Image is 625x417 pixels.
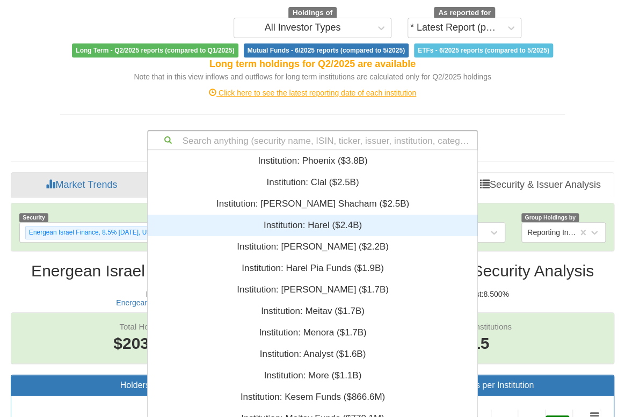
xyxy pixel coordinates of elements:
[414,43,553,57] span: ETFs - 6/2025 reports (compared to 5/2025)
[148,215,478,236] div: Institution: ‎Harel ‎($2.4B)‏
[527,227,579,238] div: Reporting Institutions
[148,258,478,279] div: Institution: ‎Harel Pia Funds ‎($1.9B)‏
[11,172,152,198] a: Market Trends
[148,150,478,172] div: Institution: ‎Phoenix ‎($3.8B)‏
[148,279,478,301] div: Institution: ‎[PERSON_NAME] ‎($1.7B)‏
[148,365,478,386] div: Institution: ‎More ‎($1.1B)‏
[434,7,495,19] span: As reported for
[521,213,579,222] span: Group Holdings by
[148,322,478,343] div: Institution: ‎Menora ‎($1.7B)‏
[148,343,478,365] div: Institution: ‎Analyst ‎($1.6B)‏
[244,43,409,57] span: Mutual Funds - 6/2025 reports (compared to 5/2025)
[148,386,478,408] div: Institution: ‎Kesem Funds ‎($866.6M)‏
[119,322,170,331] span: Total Holdings
[449,332,512,355] span: 15
[148,131,477,149] div: Search anything (security name, ISIN, ticker, issuer, institution, category)...
[148,301,478,322] div: Institution: ‎Meitav ‎($1.7B)‏
[72,43,238,57] span: Long Term - Q2/2025 reports (compared to Q1/2025)
[113,290,202,307] h5: Issuer :
[26,226,234,239] div: Energean Israel Finance, 8.5% [DATE], USD | IL0011971442 ($203.6M)
[19,381,296,390] h3: Holders Breakdown
[148,193,478,215] div: Institution: ‎[PERSON_NAME] Shacham ‎($2.5B)‏
[116,299,198,307] button: Energean Israel Finance
[11,262,614,280] h2: Energean Israel Finance, 8.5% [DATE], USD | IL0011971442 - Security Analysis
[19,213,48,222] span: Security
[288,7,337,19] span: Holdings of
[113,334,176,352] span: $203.6M
[466,172,614,198] a: Security & Issuer Analysis
[60,71,565,82] div: Note that in this view inflows and outflows for long term institutions are calculated only for Q2...
[449,322,512,331] span: Active Institutions
[454,290,512,307] h5: Interest : 8.500%
[148,236,478,258] div: Institution: ‎[PERSON_NAME] ‎($2.2B)‏
[52,87,573,98] div: Click here to see the latest reporting date of each institution
[410,23,499,33] div: * Latest Report (partial)
[148,172,478,193] div: Institution: ‎Clal ‎($2.5B)‏
[265,23,341,33] div: All Investor Types
[60,57,565,71] div: Long term holdings for Q2/2025 are available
